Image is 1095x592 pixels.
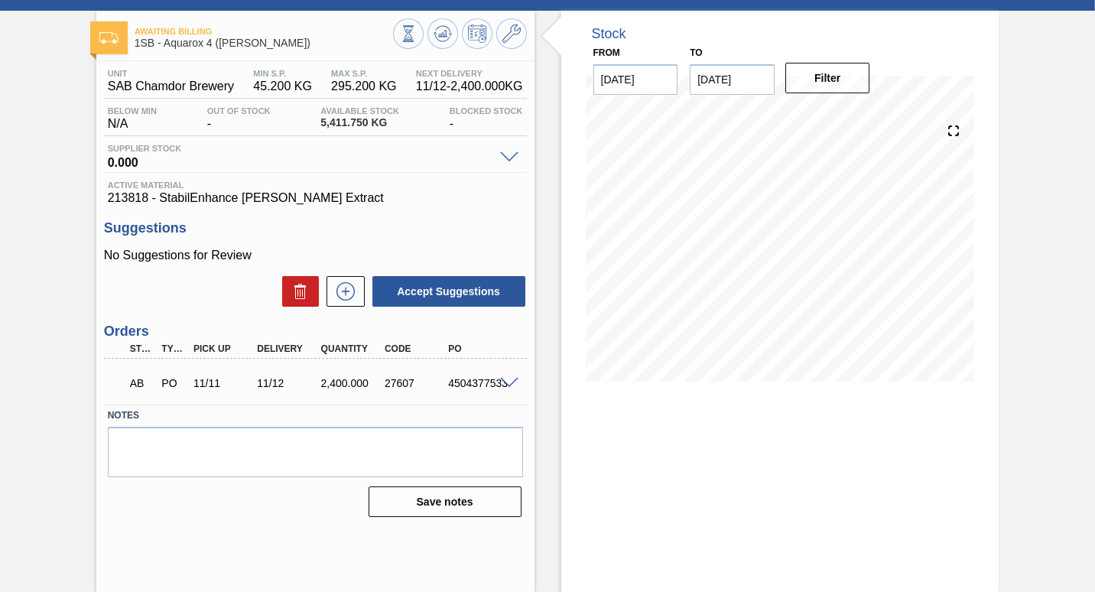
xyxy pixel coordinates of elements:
div: Stock [592,26,626,42]
span: 213818 - StabilEnhance [PERSON_NAME] Extract [108,191,523,205]
span: Supplier Stock [108,144,492,153]
button: Accept Suggestions [372,276,525,307]
div: Code [381,343,450,354]
div: New suggestion [319,276,365,307]
span: 1SB - Aquarox 4 (Rosemary) [135,37,393,49]
span: 11/12 - 2,400.000 KG [416,80,523,93]
span: Blocked Stock [450,106,523,115]
button: Filter [785,63,870,93]
span: Next Delivery [416,69,523,78]
input: mm/dd/yyyy [690,64,775,95]
div: 11/11/2025 [190,377,259,389]
div: 4504377533 [444,377,514,389]
span: 0.000 [108,153,492,168]
span: Awaiting Billing [135,27,393,36]
button: Update Chart [427,18,458,49]
span: 45.200 KG [253,80,312,93]
span: 5,411.750 KG [320,117,399,128]
label: Notes [108,405,523,427]
span: Available Stock [320,106,399,115]
div: Purchase order [158,377,189,389]
span: Active Material [108,181,523,190]
span: SAB Chamdor Brewery [108,80,234,93]
div: Accept Suggestions [365,275,527,308]
span: MAX S.P. [331,69,396,78]
span: Unit [108,69,234,78]
div: N/A [104,106,161,131]
div: - [203,106,275,131]
div: Delivery [253,343,323,354]
button: Stocks Overview [393,18,424,49]
button: Go to Master Data / General [496,18,527,49]
div: 11/12/2025 [253,377,323,389]
button: Schedule Inventory [462,18,492,49]
div: Type [158,343,189,354]
span: Out Of Stock [207,106,271,115]
div: - [446,106,527,131]
label: From [593,47,620,58]
span: Below Min [108,106,157,115]
div: Delete Suggestions [275,276,319,307]
div: Pick up [190,343,259,354]
h3: Suggestions [104,220,527,236]
p: No Suggestions for Review [104,249,527,262]
div: PO [444,343,514,354]
img: Ícone [99,32,119,44]
div: 2,400.000 [317,377,387,389]
div: Quantity [317,343,387,354]
div: 27607 [381,377,450,389]
label: to [690,47,702,58]
div: Step [126,343,158,354]
input: mm/dd/yyyy [593,64,678,95]
h3: Orders [104,324,527,340]
span: MIN S.P. [253,69,312,78]
span: 295.200 KG [331,80,396,93]
div: Awaiting Billing [126,366,158,400]
button: Save notes [369,486,522,517]
p: AB [130,377,154,389]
